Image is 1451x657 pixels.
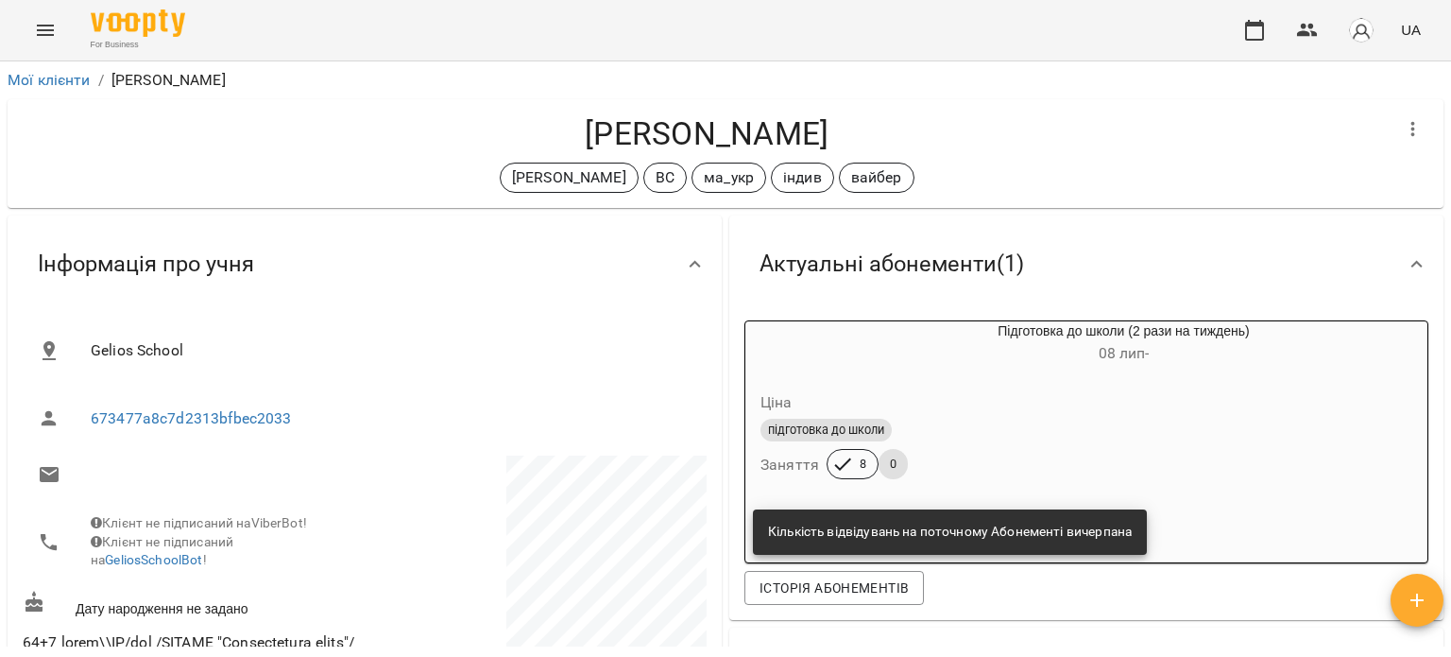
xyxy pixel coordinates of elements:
[91,339,691,362] span: Gelios School
[8,71,91,89] a: Мої клієнти
[38,250,254,279] span: Інформація про учня
[1401,20,1421,40] span: UA
[760,452,819,478] h6: Заняття
[836,321,1411,367] div: Підготовка до школи (2 рази на тиждень)
[91,39,185,51] span: For Business
[8,216,722,313] div: Інформація про учня
[23,8,68,53] button: Menu
[848,456,878,473] span: 8
[771,163,834,193] div: індив
[745,321,1411,502] button: Підготовка до школи (2 рази на тиждень)08 лип- Цінапідготовка до школиЗаняття80
[1393,12,1428,47] button: UA
[105,552,202,567] a: GeliosSchoolBot
[512,166,626,189] p: [PERSON_NAME]
[91,534,233,568] span: Клієнт не підписаний на !
[851,166,902,189] p: вайбер
[91,409,292,427] a: 673477a8c7d2313bfbec2033
[745,321,836,367] div: Підготовка до школи (2 рази на тиждень)
[643,163,687,193] div: ВС
[839,163,914,193] div: вайбер
[656,166,674,189] p: ВС
[783,166,822,189] p: індив
[760,250,1024,279] span: Актуальні абонементи ( 1 )
[91,515,307,530] span: Клієнт не підписаний на ViberBot!
[760,389,793,416] h6: Ціна
[704,166,754,189] p: ма_укр
[760,422,892,439] span: підготовка до школи
[729,216,1443,313] div: Актуальні абонементи(1)
[744,571,924,605] button: Історія абонементів
[879,456,908,473] span: 0
[500,163,639,193] div: [PERSON_NAME]
[8,69,1443,92] nav: breadcrumb
[1348,17,1374,43] img: avatar_s.png
[91,9,185,37] img: Voopty Logo
[19,587,365,622] div: Дату народження не задано
[760,577,909,599] span: Історія абонементів
[691,163,766,193] div: ма_укр
[768,515,1132,549] div: Кількість відвідувань на поточному Абонементі вичерпана
[1099,344,1150,362] span: 08 лип -
[98,69,104,92] li: /
[23,114,1391,153] h4: [PERSON_NAME]
[111,69,226,92] p: [PERSON_NAME]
